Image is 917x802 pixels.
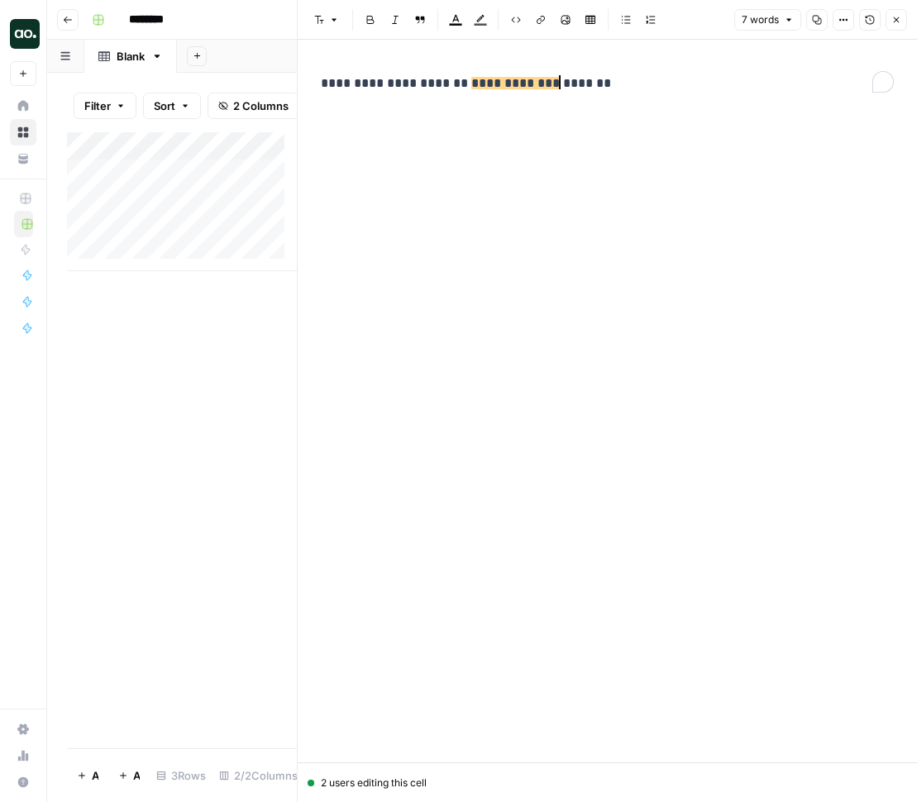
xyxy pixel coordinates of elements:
[10,119,36,146] a: Browse
[10,93,36,119] a: Home
[117,48,145,64] div: Blank
[10,769,36,795] button: Help + Support
[84,98,111,114] span: Filter
[10,146,36,172] a: Your Data
[10,716,36,742] a: Settings
[213,762,304,789] div: 2/2 Columns
[92,767,98,784] span: Add Row
[208,93,299,119] button: 2 Columns
[143,93,201,119] button: Sort
[734,9,801,31] button: 7 words
[74,93,136,119] button: Filter
[67,762,108,789] button: Add Row
[10,742,36,769] a: Usage
[133,767,140,784] span: Add 10 Rows
[84,40,177,73] a: Blank
[10,13,36,55] button: Workspace: Airops Tinte N+1
[10,19,40,49] img: Airops Tinte N+1 Logo
[108,762,150,789] button: Add 10 Rows
[154,98,175,114] span: Sort
[308,776,907,790] div: 2 users editing this cell
[150,762,213,789] div: 3 Rows
[742,12,779,27] span: 7 words
[233,98,289,114] span: 2 Columns
[311,66,904,101] div: To enrich screen reader interactions, please activate Accessibility in Grammarly extension settings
